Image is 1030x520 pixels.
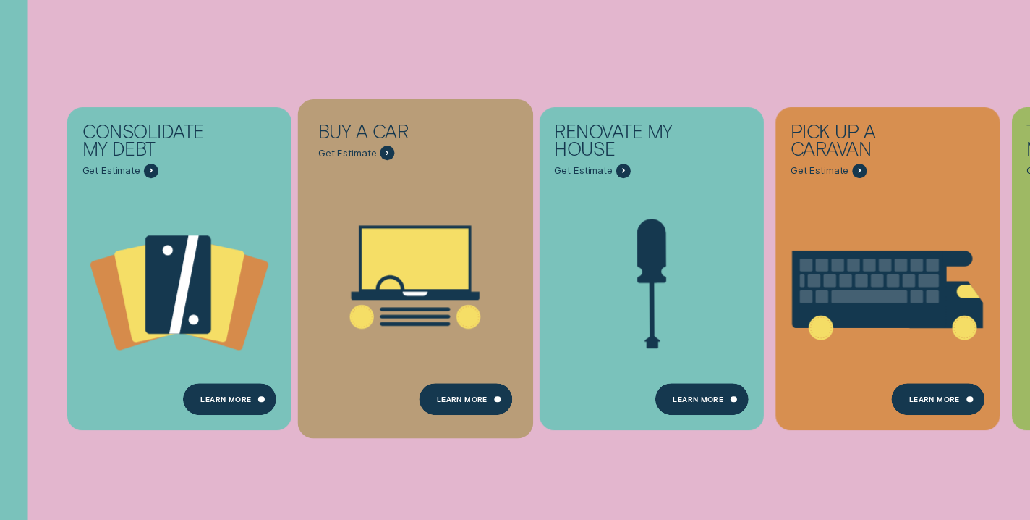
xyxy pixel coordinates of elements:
[82,122,226,164] div: Consolidate my debt
[554,122,697,164] div: Renovate My House
[891,383,984,415] a: Learn More
[82,165,140,177] span: Get Estimate
[419,383,512,415] a: Learn More
[540,107,764,421] a: Renovate My House - Learn more
[655,383,749,415] a: Learn more
[67,107,291,421] a: Consolidate my debt - Learn more
[554,165,612,177] span: Get Estimate
[318,147,376,159] span: Get Estimate
[775,107,1000,421] a: Pick up a caravan - Learn more
[791,122,934,164] div: Pick up a caravan
[791,165,848,177] span: Get Estimate
[303,107,527,421] a: Buy a car - Learn more
[183,383,276,415] a: Learn more
[318,122,461,146] div: Buy a car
